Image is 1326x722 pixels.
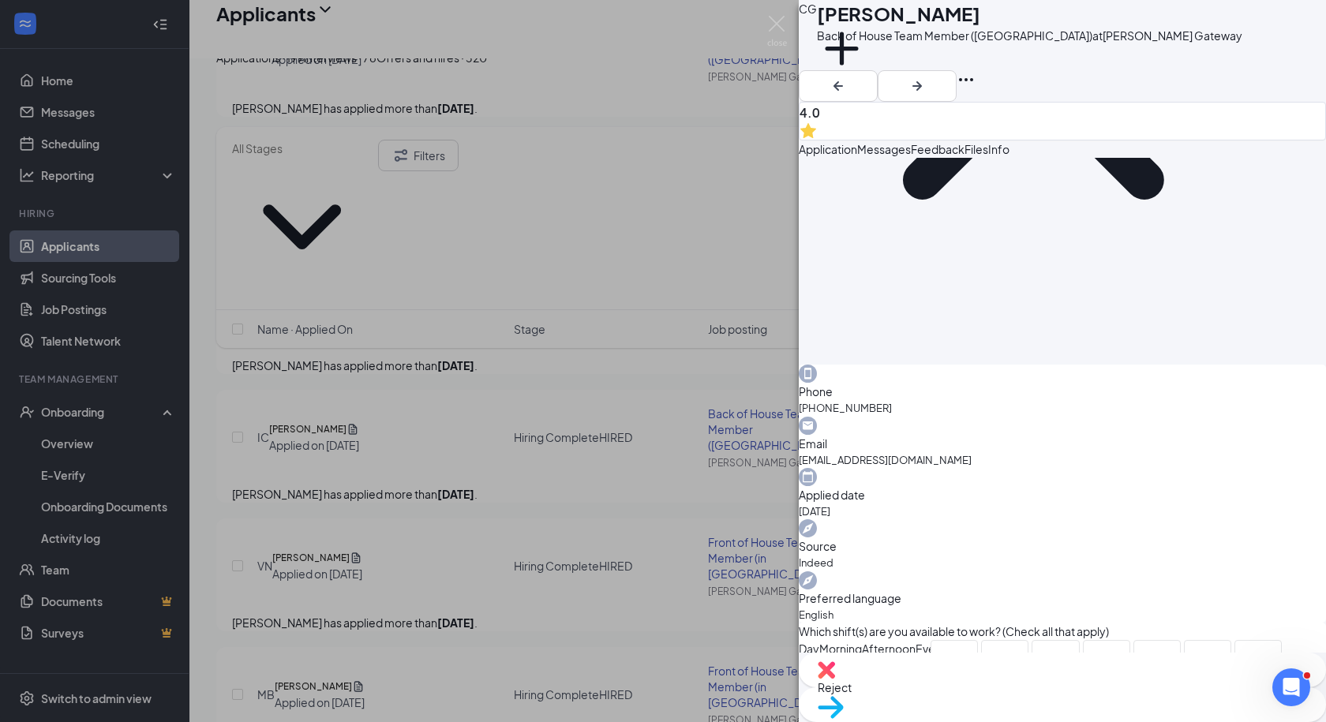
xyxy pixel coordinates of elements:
span: Mon [991,649,1019,666]
svg: Ellipses [957,70,976,89]
button: PlusAdd a tag [817,24,867,91]
span: Reject [818,679,1307,696]
span: Evening [916,640,957,657]
span: Tue [1041,649,1069,666]
svg: ArrowLeftNew [829,77,848,95]
span: Preferred language [799,589,1326,607]
span: Feedback [911,142,965,156]
span: English [799,607,1326,623]
span: Email [799,435,1326,452]
iframe: Intercom live chat [1272,668,1310,706]
div: Back of House Team Member ([GEOGRAPHIC_DATA]) at [PERSON_NAME] Gateway [817,27,1242,44]
span: Indeed [799,555,1326,570]
span: Wed [1092,649,1121,666]
span: 4.0 [800,103,1325,122]
span: Source [799,537,1326,555]
span: Thu [1143,649,1171,666]
span: [PHONE_NUMBER] [799,400,1326,416]
button: ArrowRight [878,70,957,102]
span: Fri [1193,649,1222,666]
button: ArrowLeftNew [799,70,878,102]
span: Applied date [799,486,1326,503]
span: [EMAIL_ADDRESS][DOMAIN_NAME] [799,452,1326,468]
span: Afternoon [862,640,916,657]
span: Day [799,640,819,657]
span: Application [799,142,857,156]
span: Morning [819,640,862,657]
span: [DATE] [799,503,1326,519]
span: Files [965,142,988,156]
span: Info [988,142,1009,156]
span: Which shift(s) are you available to work? (Check all that apply) [799,623,1109,640]
span: Sat [1244,649,1272,666]
span: Messages [857,142,911,156]
svg: Plus [817,24,867,73]
span: Phone [799,383,1326,400]
span: Sun [940,649,968,666]
svg: ArrowRight [908,77,927,95]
